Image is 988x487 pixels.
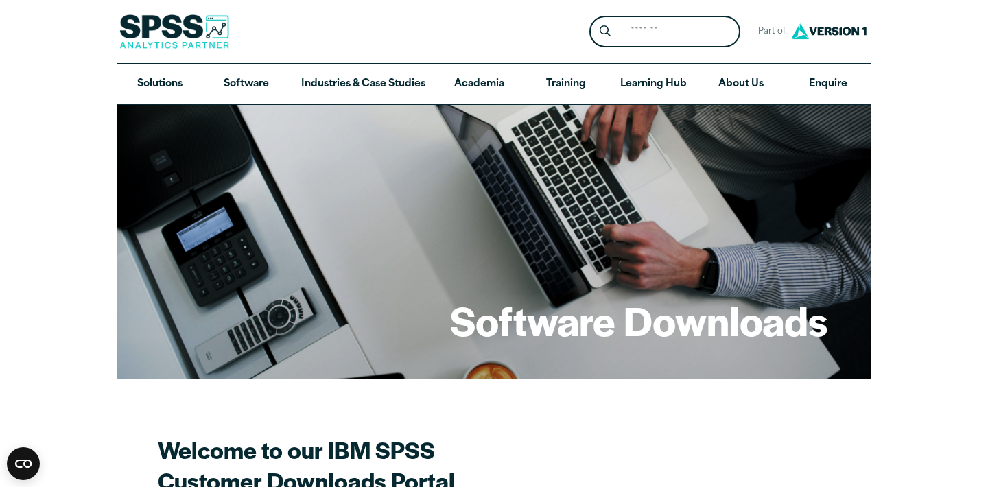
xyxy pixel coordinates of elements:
[203,64,290,104] a: Software
[785,64,871,104] a: Enquire
[698,64,784,104] a: About Us
[609,64,698,104] a: Learning Hub
[600,25,611,37] svg: Search magnifying glass icon
[523,64,609,104] a: Training
[7,447,40,480] button: Open CMP widget
[450,294,827,347] h1: Software Downloads
[593,19,618,45] button: Search magnifying glass icon
[119,14,229,49] img: SPSS Analytics Partner
[117,64,871,104] nav: Desktop version of site main menu
[117,64,203,104] a: Solutions
[290,64,436,104] a: Industries & Case Studies
[788,19,870,44] img: Version1 Logo
[436,64,523,104] a: Academia
[589,16,740,48] form: Site Header Search Form
[751,22,788,42] span: Part of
